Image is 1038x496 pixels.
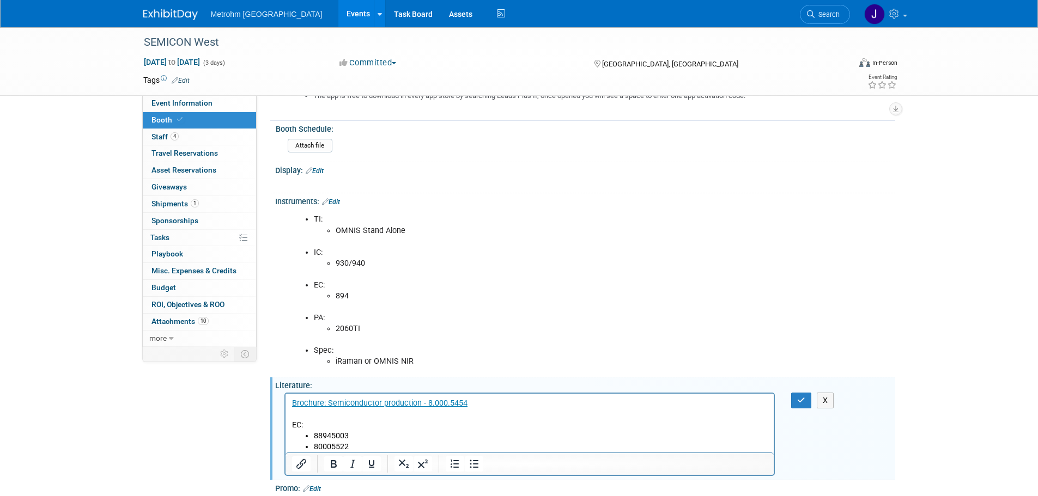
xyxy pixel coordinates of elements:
[143,129,256,145] a: Staff4
[151,317,209,326] span: Attachments
[336,258,769,269] li: 930/940
[151,99,213,107] span: Event Information
[151,199,199,208] span: Shipments
[211,10,323,19] span: Metrohm [GEOGRAPHIC_DATA]
[151,166,216,174] span: Asset Reservations
[140,33,834,52] div: SEMICON West
[149,334,167,342] span: more
[800,5,850,24] a: Search
[275,377,895,391] div: Literature:
[215,347,234,361] td: Personalize Event Tab Strip
[336,291,769,302] li: 894
[343,456,362,471] button: Italic
[143,112,256,128] a: Booth
[167,58,177,66] span: to
[602,60,738,68] span: [GEOGRAPHIC_DATA], [GEOGRAPHIC_DATA]
[292,456,311,471] button: Insert/edit link
[324,456,343,471] button: Bold
[336,225,769,236] li: OMNIS Stand Alone
[143,213,256,229] a: Sponsorships
[143,9,198,20] img: ExhibitDay
[151,115,185,124] span: Booth
[143,330,256,347] a: more
[336,323,769,334] li: 2060TI
[306,167,324,175] a: Edit
[143,75,190,85] td: Tags
[394,456,413,471] button: Subscript
[786,57,898,73] div: Event Format
[177,117,183,123] i: Booth reservation complete
[465,456,483,471] button: Bullet list
[150,233,169,242] span: Tasks
[867,75,897,80] div: Event Rating
[275,162,895,176] div: Display:
[362,456,381,471] button: Underline
[303,485,321,493] a: Edit
[191,199,199,207] span: 1
[143,57,201,67] span: [DATE] [DATE]
[872,59,897,67] div: In-Person
[143,246,256,262] a: Playbook
[151,149,218,157] span: Travel Reservations
[202,59,225,66] span: (3 days)
[151,283,176,292] span: Budget
[151,182,187,191] span: Giveaways
[314,214,769,236] li: TI:
[143,263,256,279] a: Misc. Expenses & Credits
[314,313,769,334] li: PA:
[414,456,432,471] button: Superscript
[151,249,183,258] span: Playbook
[864,4,885,25] img: Joanne Yam
[172,77,190,84] a: Edit
[151,300,224,309] span: ROI, Objectives & ROO
[314,247,769,269] li: IC:
[143,297,256,313] a: ROI, Objectives & ROO
[143,230,256,246] a: Tasks
[171,132,179,140] span: 4
[336,356,769,367] li: iRaman or OMNIS NIR
[151,266,236,275] span: Misc. Expenses & Credits
[198,317,209,325] span: 10
[143,196,256,212] a: Shipments1
[314,345,769,367] li: Spec:
[275,193,895,207] div: Instruments:
[143,314,256,330] a: Attachments10
[815,10,840,19] span: Search
[859,58,870,67] img: Format-Inperson.png
[286,394,774,452] iframe: Rich Text Area
[143,95,256,112] a: Event Information
[143,280,256,296] a: Budget
[314,280,769,302] li: EC:
[143,162,256,179] a: Asset Reservations
[336,57,400,69] button: Committed
[817,393,834,408] button: X
[276,121,890,134] div: Booth Schedule:
[446,456,464,471] button: Numbered list
[322,198,340,206] a: Edit
[143,145,256,162] a: Travel Reservations
[143,179,256,195] a: Giveaways
[151,216,198,225] span: Sponsorships
[275,480,895,494] div: Promo:
[313,91,887,101] li: The app is free to download in every app store by searching Leads Plus II, once opened you will s...
[234,347,256,361] td: Toggle Event Tabs
[151,132,179,141] span: Staff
